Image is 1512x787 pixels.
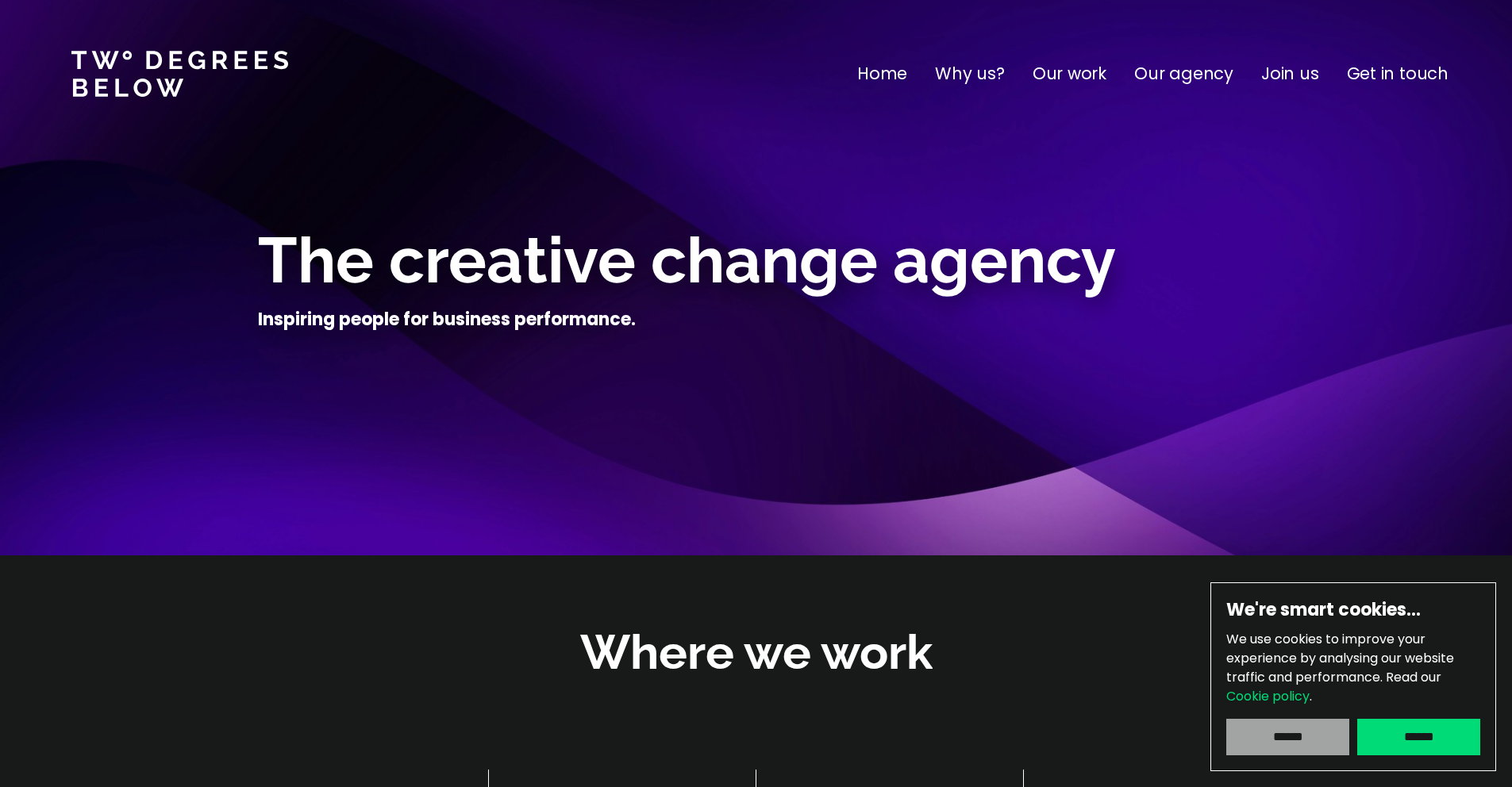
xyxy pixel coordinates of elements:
span: Read our . [1226,668,1441,705]
a: Home [857,61,907,86]
h4: Inspiring people for business performance. [258,308,636,332]
h6: We're smart cookies… [1226,598,1480,622]
a: Our agency [1134,61,1233,86]
span: The creative change agency [258,223,1116,298]
a: Get in touch [1347,61,1449,86]
p: We use cookies to improve your experience by analysing our website traffic and performance. [1226,630,1480,706]
a: Why us? [935,61,1005,86]
a: Our work [1033,61,1106,86]
h2: Where we work [580,620,933,685]
a: Join us [1261,61,1319,86]
a: Cookie policy [1226,687,1310,705]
